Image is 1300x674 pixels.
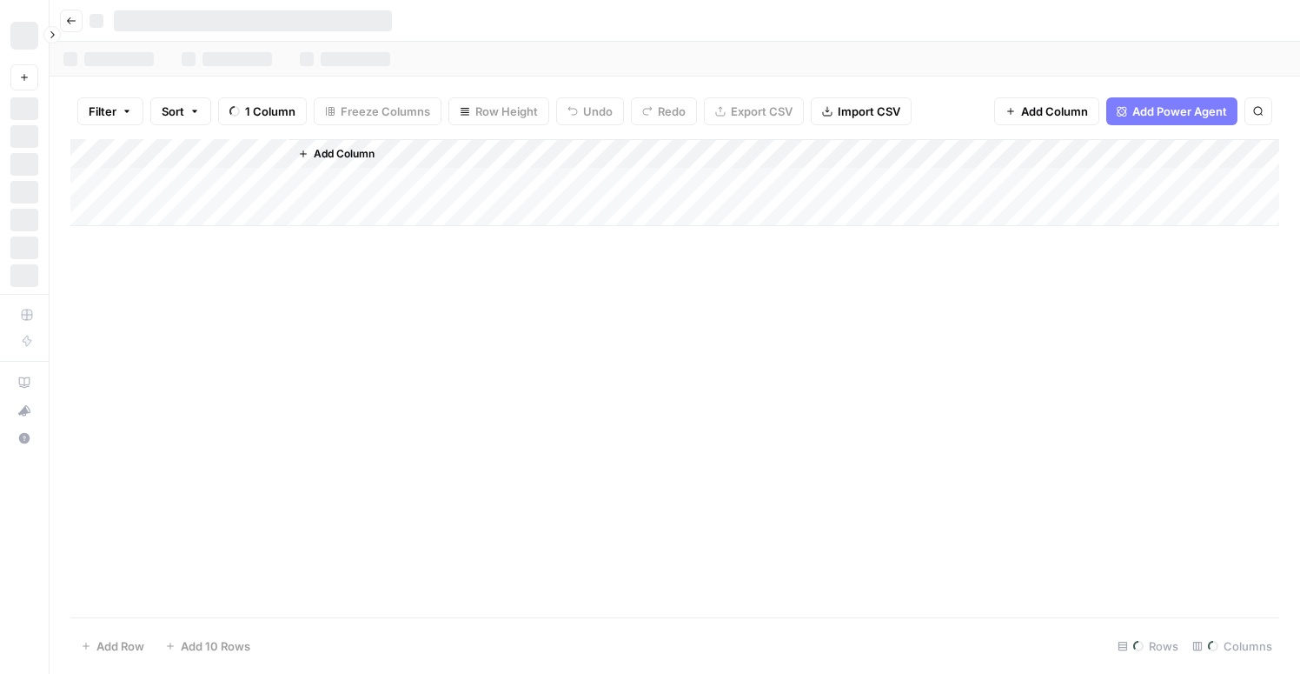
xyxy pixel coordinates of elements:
[704,97,804,125] button: Export CSV
[838,103,900,120] span: Import CSV
[1185,632,1279,660] div: Columns
[70,632,155,660] button: Add Row
[1111,632,1185,660] div: Rows
[1106,97,1237,125] button: Add Power Agent
[10,424,38,452] button: Help + Support
[218,97,307,125] button: 1 Column
[77,97,143,125] button: Filter
[475,103,538,120] span: Row Height
[89,103,116,120] span: Filter
[314,97,441,125] button: Freeze Columns
[658,103,686,120] span: Redo
[155,632,261,660] button: Add 10 Rows
[448,97,549,125] button: Row Height
[291,143,381,165] button: Add Column
[556,97,624,125] button: Undo
[994,97,1099,125] button: Add Column
[181,637,250,655] span: Add 10 Rows
[731,103,793,120] span: Export CSV
[314,146,375,162] span: Add Column
[245,103,295,120] span: 1 Column
[10,369,38,397] a: AirOps Academy
[1132,103,1227,120] span: Add Power Agent
[11,397,37,424] div: What's new?
[583,103,613,120] span: Undo
[150,97,211,125] button: Sort
[631,97,697,125] button: Redo
[96,637,144,655] span: Add Row
[341,103,430,120] span: Freeze Columns
[811,97,912,125] button: Import CSV
[10,397,38,424] button: What's new?
[162,103,184,120] span: Sort
[1021,103,1088,120] span: Add Column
